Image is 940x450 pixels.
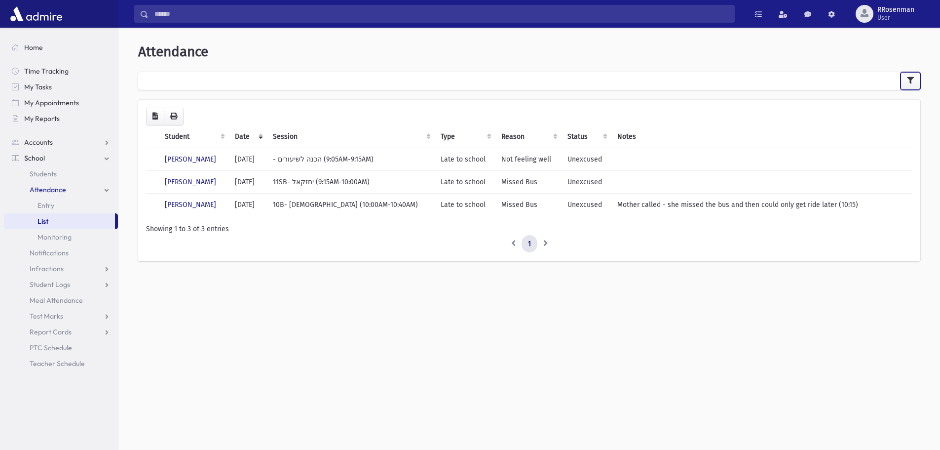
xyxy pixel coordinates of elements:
[4,261,118,277] a: Infractions
[165,201,216,209] a: [PERSON_NAME]
[877,6,914,14] span: RRosenman
[4,340,118,356] a: PTC Schedule
[30,296,83,305] span: Meal Attendance
[4,63,118,79] a: Time Tracking
[562,193,611,216] td: Unexcused
[30,280,70,289] span: Student Logs
[4,213,115,229] a: List
[138,43,208,60] span: Attendance
[435,125,495,148] th: Type: activate to sort column ascending
[4,324,118,340] a: Report Cards
[24,67,69,76] span: Time Tracking
[562,125,611,148] th: Status: activate to sort column ascending
[146,108,164,125] button: CSV
[24,114,60,123] span: My Reports
[495,193,562,216] td: Missed Bus
[522,235,537,253] a: 1
[159,125,229,148] th: Student: activate to sort column ascending
[30,343,72,352] span: PTC Schedule
[4,277,118,292] a: Student Logs
[229,125,267,148] th: Date: activate to sort column ascending
[611,125,912,148] th: Notes
[24,43,43,52] span: Home
[30,359,85,368] span: Teacher Schedule
[4,229,118,245] a: Monitoring
[30,264,64,273] span: Infractions
[495,170,562,193] td: Missed Bus
[495,148,562,170] td: Not feeling well
[267,170,435,193] td: 11SB- יחזקאל (9:15AM-10:00AM)
[164,108,184,125] button: Print
[38,217,48,226] span: List
[30,169,57,178] span: Students
[562,170,611,193] td: Unexcused
[229,170,267,193] td: [DATE]
[30,248,69,257] span: Notifications
[435,193,495,216] td: Late to school
[4,198,118,213] a: Entry
[24,138,53,147] span: Accounts
[4,40,118,55] a: Home
[611,193,912,216] td: Mother called - she missed the bus and then could only get ride later (10:15)
[24,98,79,107] span: My Appointments
[4,95,118,111] a: My Appointments
[4,308,118,324] a: Test Marks
[38,201,54,210] span: Entry
[4,292,118,308] a: Meal Attendance
[8,4,65,24] img: AdmirePro
[229,193,267,216] td: [DATE]
[4,182,118,198] a: Attendance
[435,148,495,170] td: Late to school
[4,150,118,166] a: School
[4,134,118,150] a: Accounts
[267,148,435,170] td: - הכנה לשיעורים (9:05AM-9:15AM)
[165,155,216,164] a: [PERSON_NAME]
[4,166,118,182] a: Students
[562,148,611,170] td: Unexcused
[229,148,267,170] td: [DATE]
[267,193,435,216] td: 10B- [DEMOGRAPHIC_DATA] (10:00AM-10:40AM)
[146,224,912,234] div: Showing 1 to 3 of 3 entries
[267,125,435,148] th: Session : activate to sort column ascending
[4,245,118,261] a: Notifications
[435,170,495,193] td: Late to school
[30,327,72,336] span: Report Cards
[877,14,914,22] span: User
[149,5,734,23] input: Search
[4,79,118,95] a: My Tasks
[24,82,52,91] span: My Tasks
[30,312,63,321] span: Test Marks
[165,178,216,186] a: [PERSON_NAME]
[38,233,72,242] span: Monitoring
[495,125,562,148] th: Reason: activate to sort column ascending
[24,154,45,163] span: School
[4,356,118,371] a: Teacher Schedule
[4,111,118,126] a: My Reports
[30,185,66,194] span: Attendance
